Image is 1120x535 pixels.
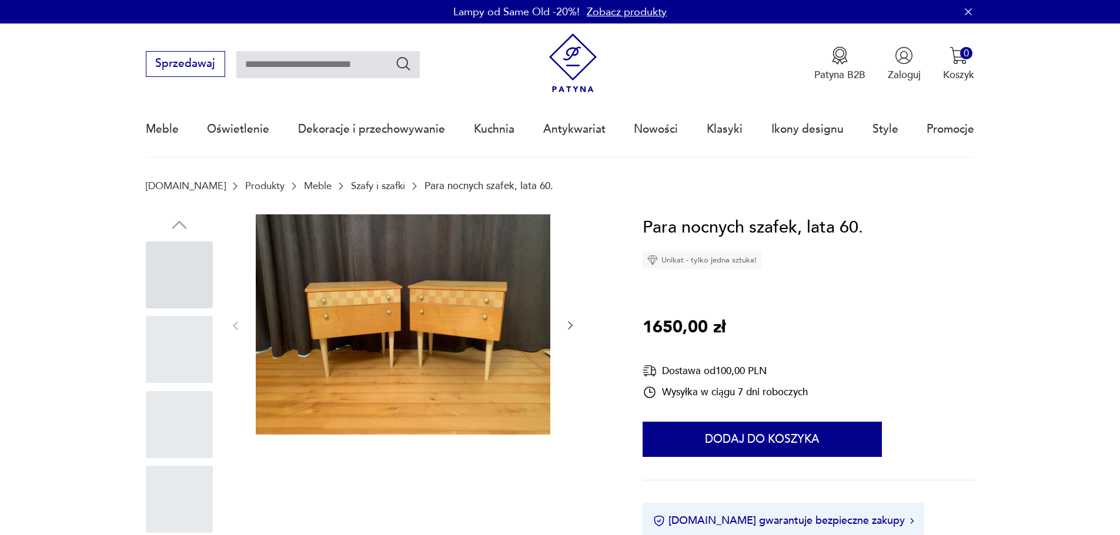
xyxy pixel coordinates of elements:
[587,5,667,19] a: Zobacz produkty
[653,515,665,527] img: Ikona certyfikatu
[814,68,865,82] p: Patyna B2B
[910,518,914,524] img: Ikona strzałki w prawo
[943,68,974,82] p: Koszyk
[146,102,179,156] a: Meble
[304,180,332,191] a: Meble
[146,51,225,77] button: Sprzedawaj
[256,214,550,435] img: Zdjęcie produktu Para nocnych szafek, lata 60.
[643,364,808,378] div: Dostawa od 100,00 PLN
[146,180,226,191] a: [DOMAIN_NAME]
[634,102,678,156] a: Nowości
[895,46,913,65] img: Ikonka użytkownika
[647,255,658,265] img: Ikona diamentu
[643,251,761,269] div: Unikat - tylko jedna sztuka!
[643,422,882,457] button: Dodaj do koszyka
[207,102,269,156] a: Oświetlenie
[960,47,972,59] div: 0
[643,214,863,241] h1: Para nocnych szafek, lata 60.
[653,513,914,528] button: [DOMAIN_NAME] gwarantuje bezpieczne zakupy
[146,60,225,69] a: Sprzedawaj
[771,102,844,156] a: Ikony designu
[395,55,412,72] button: Szukaj
[814,46,865,82] button: Patyna B2B
[927,102,974,156] a: Promocje
[453,5,580,19] p: Lampy od Same Old -20%!
[943,46,974,82] button: 0Koszyk
[543,102,606,156] a: Antykwariat
[474,102,514,156] a: Kuchnia
[888,46,921,82] button: Zaloguj
[831,46,849,65] img: Ikona medalu
[424,180,553,191] p: Para nocnych szafek, lata 60.
[814,46,865,82] a: Ikona medaluPatyna B2B
[950,46,968,65] img: Ikona koszyka
[707,102,743,156] a: Klasyki
[298,102,445,156] a: Dekoracje i przechowywanie
[643,314,726,341] p: 1650,00 zł
[351,180,405,191] a: Szafy i szafki
[888,68,921,82] p: Zaloguj
[245,180,285,191] a: Produkty
[643,385,808,399] div: Wysyłka w ciągu 7 dni roboczych
[543,33,603,93] img: Patyna - sklep z meblami i dekoracjami vintage
[643,364,657,378] img: Ikona dostawy
[872,102,898,156] a: Style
